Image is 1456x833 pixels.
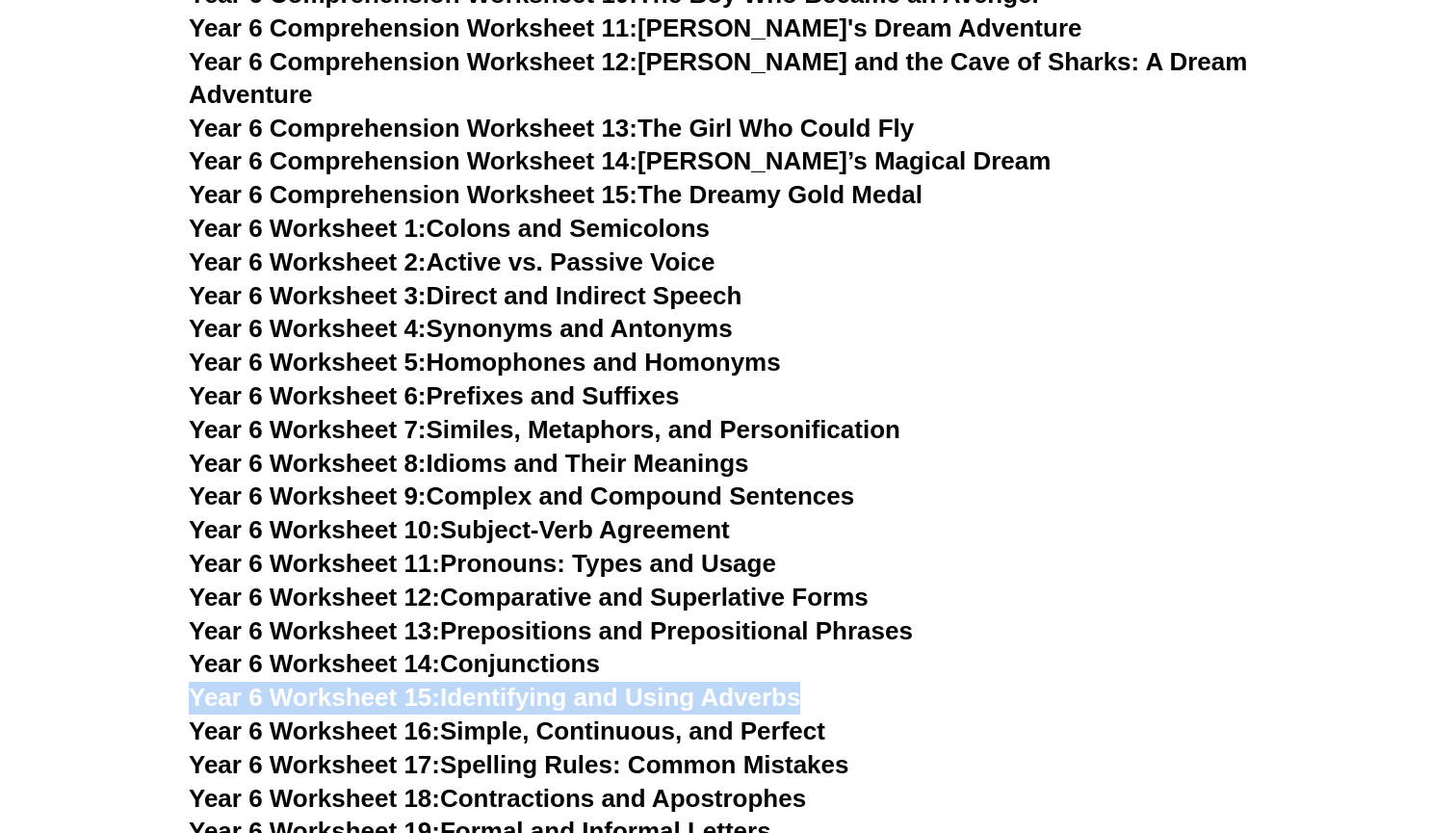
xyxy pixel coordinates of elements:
[189,247,715,276] a: Year 6 Worksheet 2:Active vs. Passive Voice
[189,784,806,813] a: Year 6 Worksheet 18:Contractions and Apostrophes
[189,716,825,745] a: Year 6 Worksheet 16:Simple, Continuous, and Perfect
[189,784,440,813] span: Year 6 Worksheet 18:
[189,750,440,779] span: Year 6 Worksheet 17:
[189,114,914,143] a: Year 6 Comprehension Worksheet 13:The Girl Who Could Fly
[189,247,427,276] span: Year 6 Worksheet 2:
[189,515,440,544] span: Year 6 Worksheet 10:
[189,750,848,779] a: Year 6 Worksheet 17:Spelling Rules: Common Mistakes
[189,549,776,578] a: Year 6 Worksheet 11:Pronouns: Types and Usage
[189,683,800,712] a: Year 6 Worksheet 15:Identifying and Using Adverbs
[189,583,869,612] a: Year 6 Worksheet 12:Comparative and Superlative Forms
[189,348,781,377] a: Year 6 Worksheet 5:Homophones and Homonyms
[189,314,427,343] span: Year 6 Worksheet 4:
[189,381,427,410] span: Year 6 Worksheet 6:
[189,583,440,612] span: Year 6 Worksheet 12:
[189,549,440,578] span: Year 6 Worksheet 11:
[189,381,679,410] a: Year 6 Worksheet 6:Prefixes and Suffixes
[189,214,427,243] span: Year 6 Worksheet 1:
[189,314,733,343] a: Year 6 Worksheet 4:Synonyms and Antonyms
[1126,615,1456,833] iframe: Chat Widget
[189,47,1247,109] a: Year 6 Comprehension Worksheet 12:[PERSON_NAME] and the Cave of Sharks: A Dream Adventure
[189,449,748,478] a: Year 6 Worksheet 8:Idioms and Their Meanings
[189,281,741,310] a: Year 6 Worksheet 3:Direct and Indirect Speech
[189,180,923,209] a: Year 6 Comprehension Worksheet 15:The Dreamy Gold Medal
[189,281,427,310] span: Year 6 Worksheet 3:
[189,180,637,209] span: Year 6 Comprehension Worksheet 15:
[189,616,440,645] span: Year 6 Worksheet 13:
[189,47,637,76] span: Year 6 Comprehension Worksheet 12:
[189,214,710,243] a: Year 6 Worksheet 1:Colons and Semicolons
[189,415,900,444] a: Year 6 Worksheet 7:Similes, Metaphors, and Personification
[189,649,600,678] a: Year 6 Worksheet 14:Conjunctions
[189,146,637,175] span: Year 6 Comprehension Worksheet 14:
[189,716,440,745] span: Year 6 Worksheet 16:
[189,415,427,444] span: Year 6 Worksheet 7:
[189,146,1051,175] a: Year 6 Comprehension Worksheet 14:[PERSON_NAME]’s Magical Dream
[189,114,637,143] span: Year 6 Comprehension Worksheet 13:
[189,482,427,510] span: Year 6 Worksheet 9:
[189,482,854,510] a: Year 6 Worksheet 9:Complex and Compound Sentences
[189,13,1081,42] a: Year 6 Comprehension Worksheet 11:[PERSON_NAME]'s Dream Adventure
[189,13,637,42] span: Year 6 Comprehension Worksheet 11:
[189,649,440,678] span: Year 6 Worksheet 14:
[189,616,913,645] a: Year 6 Worksheet 13:Prepositions and Prepositional Phrases
[189,348,427,377] span: Year 6 Worksheet 5:
[189,449,427,478] span: Year 6 Worksheet 8:
[189,515,730,544] a: Year 6 Worksheet 10:Subject-Verb Agreement
[189,683,440,712] span: Year 6 Worksheet 15:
